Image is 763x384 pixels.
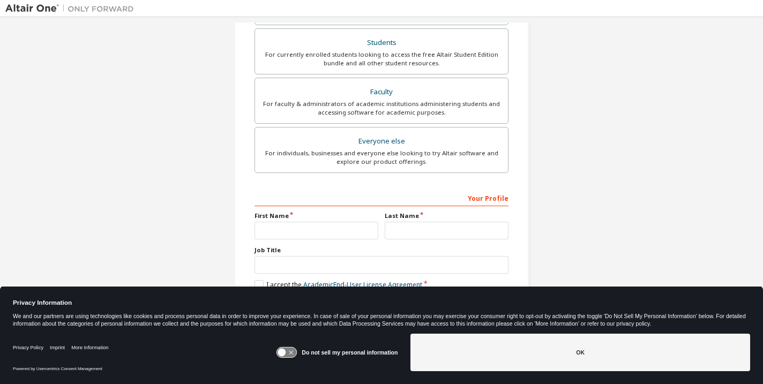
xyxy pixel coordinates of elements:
[261,50,502,67] div: For currently enrolled students looking to access the free Altair Student Edition bundle and all ...
[261,100,502,117] div: For faculty & administrators of academic institutions administering students and accessing softwa...
[261,134,502,149] div: Everyone else
[255,280,422,289] label: I accept the
[261,85,502,100] div: Faculty
[255,212,378,220] label: First Name
[385,212,508,220] label: Last Name
[261,149,502,166] div: For individuals, businesses and everyone else looking to try Altair software and explore our prod...
[255,189,508,206] div: Your Profile
[255,246,508,254] label: Job Title
[5,3,139,14] img: Altair One
[261,35,502,50] div: Students
[303,280,422,289] a: Academic End-User License Agreement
